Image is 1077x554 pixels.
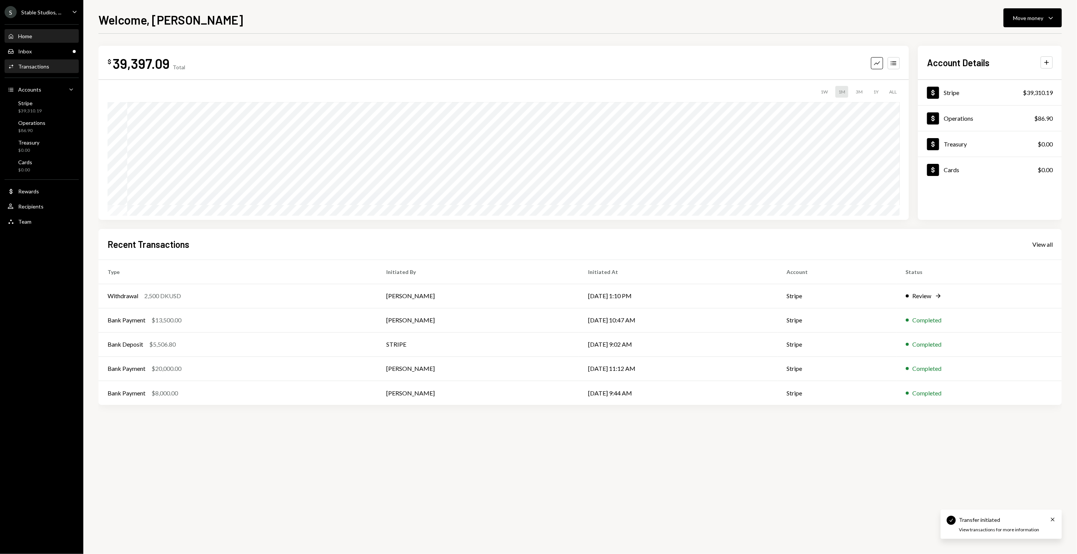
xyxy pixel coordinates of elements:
[579,381,777,405] td: [DATE] 9:44 AM
[5,6,17,18] div: S
[18,139,39,146] div: Treasury
[918,131,1062,157] a: Treasury$0.00
[377,308,579,332] td: [PERSON_NAME]
[777,260,897,284] th: Account
[5,98,79,116] a: Stripe$39,310.19
[1038,140,1053,149] div: $0.00
[377,381,579,405] td: [PERSON_NAME]
[18,159,32,165] div: Cards
[1034,114,1053,123] div: $86.90
[18,147,39,154] div: $0.00
[777,332,897,356] td: Stripe
[918,106,1062,131] a: Operations$86.90
[18,167,32,173] div: $0.00
[1032,240,1053,248] a: View all
[108,389,145,398] div: Bank Payment
[377,260,579,284] th: Initiated By
[777,356,897,381] td: Stripe
[870,86,882,98] div: 1Y
[377,284,579,308] td: [PERSON_NAME]
[5,29,79,43] a: Home
[18,48,32,54] div: Inbox
[579,284,777,308] td: [DATE] 1:10 PM
[5,215,79,228] a: Team
[835,86,848,98] div: 1M
[18,86,41,93] div: Accounts
[777,284,897,308] td: Stripe
[5,117,79,135] a: Operations$86.90
[113,55,170,72] div: 39,397.09
[377,356,579,381] td: [PERSON_NAME]
[151,316,181,325] div: $13,500.00
[1004,8,1062,27] button: Move money
[18,218,31,225] div: Team
[5,59,79,73] a: Transactions
[579,356,777,381] td: [DATE] 11:12 AM
[108,316,145,325] div: Bank Payment
[944,89,959,96] div: Stripe
[18,128,45,134] div: $86.90
[21,9,61,16] div: Stable Studios, ...
[777,381,897,405] td: Stripe
[18,203,44,210] div: Recipients
[1032,241,1053,248] div: View all
[944,115,973,122] div: Operations
[144,291,181,300] div: 2,500 DKUSD
[918,80,1062,105] a: Stripe$39,310.19
[377,332,579,356] td: STRIPE
[1013,14,1043,22] div: Move money
[818,86,831,98] div: 1W
[173,64,185,70] div: Total
[913,316,942,325] div: Completed
[108,291,138,300] div: Withdrawal
[1023,88,1053,97] div: $39,310.19
[918,157,1062,182] a: Cards$0.00
[913,291,932,300] div: Review
[18,100,42,106] div: Stripe
[5,82,79,96] a: Accounts
[151,364,181,373] div: $20,000.00
[108,58,111,65] div: $
[5,137,79,155] a: Treasury$0.00
[5,44,79,58] a: Inbox
[944,166,959,173] div: Cards
[18,63,49,70] div: Transactions
[927,56,990,69] h2: Account Details
[151,389,178,398] div: $8,000.00
[944,140,967,148] div: Treasury
[897,260,1062,284] th: Status
[913,340,942,349] div: Completed
[18,188,39,195] div: Rewards
[913,389,942,398] div: Completed
[1038,165,1053,174] div: $0.00
[959,527,1039,533] div: View transactions for more information
[777,308,897,332] td: Stripe
[18,33,32,39] div: Home
[5,199,79,213] a: Recipients
[886,86,900,98] div: ALL
[149,340,176,349] div: $5,506.80
[853,86,866,98] div: 3M
[579,332,777,356] td: [DATE] 9:02 AM
[108,340,143,349] div: Bank Deposit
[5,184,79,198] a: Rewards
[98,260,377,284] th: Type
[959,516,1000,524] div: Transfer initiated
[18,108,42,114] div: $39,310.19
[18,120,45,126] div: Operations
[5,157,79,175] a: Cards$0.00
[913,364,942,373] div: Completed
[579,260,777,284] th: Initiated At
[108,364,145,373] div: Bank Payment
[98,12,243,27] h1: Welcome, [PERSON_NAME]
[579,308,777,332] td: [DATE] 10:47 AM
[108,238,189,251] h2: Recent Transactions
